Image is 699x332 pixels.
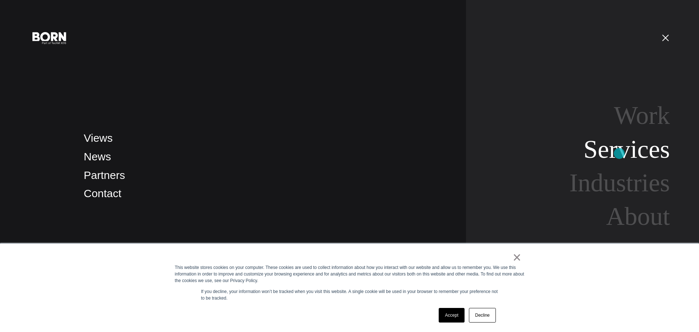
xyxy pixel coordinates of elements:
a: Work [614,101,670,129]
a: About [606,202,670,230]
a: × [513,254,521,261]
a: News [84,151,111,163]
a: Partners [84,169,125,181]
button: Open [657,30,674,45]
a: Accept [439,308,465,323]
p: If you decline, your information won’t be tracked when you visit this website. A single cookie wi... [201,288,498,301]
a: Industries [569,169,670,197]
a: Contact [84,187,121,199]
a: Services [584,135,670,163]
div: This website stores cookies on your computer. These cookies are used to collect information about... [175,264,524,284]
a: Views [84,132,112,144]
a: Decline [469,308,496,323]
